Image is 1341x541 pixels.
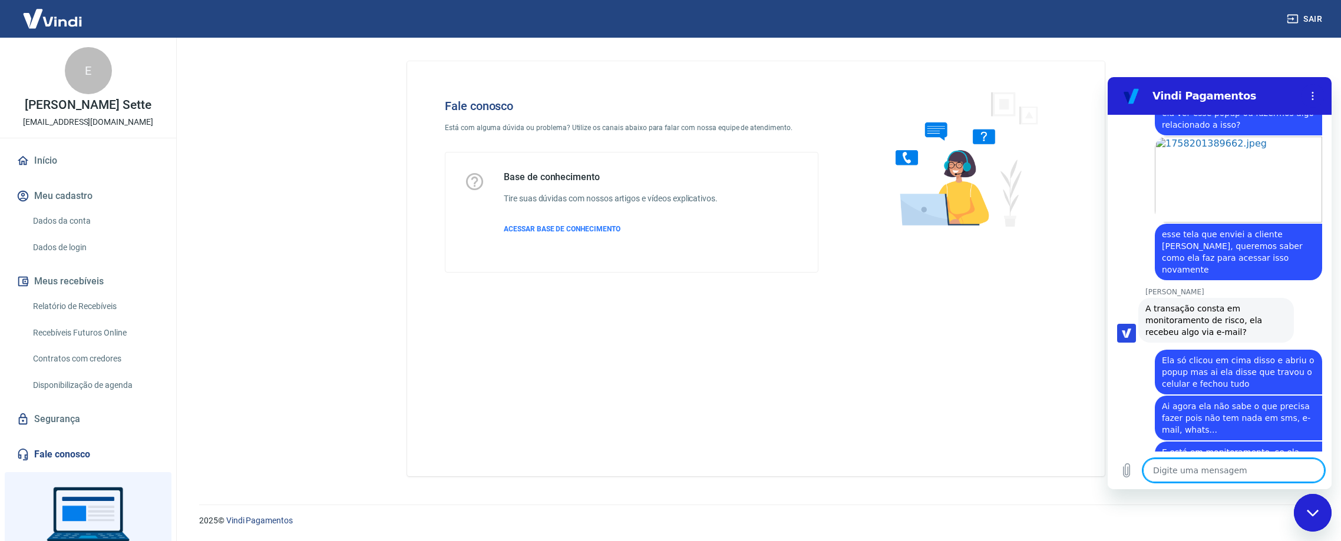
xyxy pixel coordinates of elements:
p: [EMAIL_ADDRESS][DOMAIN_NAME] [23,116,153,128]
div: E [65,47,112,94]
a: Relatório de Recebíveis [28,294,162,318]
iframe: Botão para abrir a janela de mensagens, conversa em andamento [1294,494,1332,532]
a: Vindi Pagamentos [226,516,293,525]
span: ACESSAR BASE DE CONHECIMENTO [504,225,620,233]
p: Está com alguma dúvida ou problema? Utilize os canais abaixo para falar com nossa equipe de atend... [445,122,818,133]
a: Dados de login [28,235,162,260]
h4: Fale conosco [445,99,818,113]
p: [PERSON_NAME] Sette [25,99,151,111]
a: Recebíveis Futuros Online [28,321,162,345]
a: Fale conosco [14,442,162,467]
a: Segurança [14,406,162,432]
button: Meu cadastro [14,183,162,209]
a: ACESSAR BASE DE CONHECIMENTO [504,224,718,234]
iframe: Janela de mensagens [1108,77,1332,489]
h6: Tire suas dúvidas com nossos artigos e vídeos explicativos. [504,192,718,205]
button: Sair [1284,8,1327,30]
a: Início [14,148,162,174]
a: Contratos com credores [28,347,162,371]
a: Disponibilização de agenda [28,373,162,397]
button: Meus recebíveis [14,268,162,294]
img: Vindi [14,1,91,36]
a: Dados da conta [28,209,162,233]
h5: Base de conhecimento [504,171,718,183]
img: Fale conosco [872,80,1051,237]
button: Carregar arquivo [7,381,31,405]
p: 2025 © [199,515,1313,527]
span: E está em monitoramento, se ela não fizer nada provavelmente vai cancelar, pois estamos com o 3DS... [54,369,207,416]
